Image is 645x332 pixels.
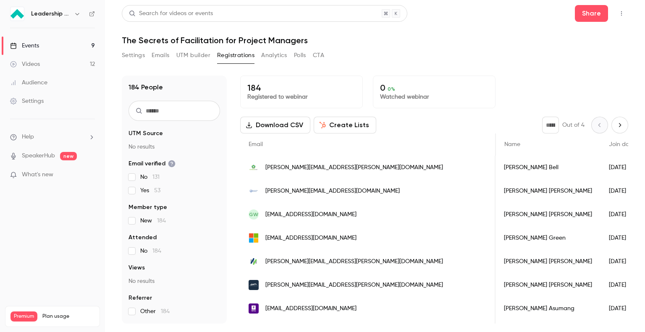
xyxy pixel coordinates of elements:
button: Polls [294,49,306,62]
span: Plan usage [42,313,94,320]
img: vertexinc.com [249,256,259,267]
a: SpeakerHub [22,152,55,160]
button: Registrations [217,49,254,62]
div: Videos [10,60,40,68]
div: [DATE] [600,250,643,273]
div: [PERSON_NAME] [PERSON_NAME] [496,203,600,226]
div: [DATE] [600,297,643,320]
div: Events [10,42,39,50]
img: Leadership Strategies - 2025 Webinars [10,7,24,21]
iframe: Noticeable Trigger [85,171,95,179]
span: Premium [10,311,37,322]
div: [PERSON_NAME] Green [496,226,600,250]
div: [DATE] [600,203,643,226]
span: Email [249,141,263,147]
div: [PERSON_NAME] [PERSON_NAME] [496,179,600,203]
p: No results [128,143,220,151]
span: No [140,247,161,255]
p: No results [128,277,220,285]
div: [DATE] [600,273,643,297]
span: [EMAIL_ADDRESS][DOMAIN_NAME] [265,304,357,313]
li: help-dropdown-opener [10,133,95,141]
p: 184 [247,83,356,93]
span: Yes [140,186,160,195]
span: Join date [609,141,635,147]
button: Next page [611,117,628,133]
span: GW [249,211,258,218]
div: [PERSON_NAME] Bell [496,156,600,179]
img: outlook.com [249,233,259,243]
h1: 184 People [128,82,163,92]
span: 0 % [388,86,395,92]
span: Views [128,264,145,272]
span: No [140,173,160,181]
span: 131 [152,174,160,180]
span: New [140,217,166,225]
img: nyu.edu [249,303,259,314]
button: Share [575,5,608,22]
div: [DATE] [600,179,643,203]
span: 53 [154,188,160,193]
button: CTA [313,49,324,62]
button: Download CSV [240,117,310,133]
span: Attended [128,233,157,242]
button: Emails [152,49,169,62]
div: [PERSON_NAME] [PERSON_NAME] [496,250,600,273]
p: 0 [380,83,488,93]
button: Create Lists [314,117,376,133]
span: UTM Source [128,129,163,138]
div: [PERSON_NAME] Asumang [496,297,600,320]
button: Analytics [261,49,287,62]
p: Out of 4 [562,121,585,129]
div: Settings [10,97,44,105]
span: 184 [157,218,166,224]
span: Name [504,141,520,147]
span: 184 [152,248,161,254]
p: Registered to webinar [247,93,356,101]
p: Watched webinar [380,93,488,101]
span: [PERSON_NAME][EMAIL_ADDRESS][PERSON_NAME][DOMAIN_NAME] [265,281,443,290]
button: UTM builder [176,49,210,62]
img: freedommortgage.com [249,280,259,290]
img: compensationconnections.com [249,186,259,196]
div: Audience [10,78,47,87]
button: Settings [122,49,145,62]
span: Help [22,133,34,141]
span: Email verified [128,159,176,168]
span: 184 [161,308,170,314]
span: [PERSON_NAME][EMAIL_ADDRESS][DOMAIN_NAME] [265,187,400,196]
div: Search for videos or events [129,9,213,18]
span: new [60,152,77,160]
span: Other [140,307,170,316]
span: [PERSON_NAME][EMAIL_ADDRESS][PERSON_NAME][DOMAIN_NAME] [265,163,443,172]
h6: Leadership Strategies - 2025 Webinars [31,10,71,18]
span: Referrer [128,294,152,302]
section: facet-groups [128,129,220,316]
div: [DATE] [600,226,643,250]
h1: The Secrets of Facilitation for Project Managers [122,35,628,45]
div: [DATE] [600,156,643,179]
span: [EMAIL_ADDRESS][DOMAIN_NAME] [265,210,357,219]
div: [PERSON_NAME] [PERSON_NAME] [496,273,600,297]
img: christianacare.org [249,162,259,173]
span: [PERSON_NAME][EMAIL_ADDRESS][PERSON_NAME][DOMAIN_NAME] [265,257,443,266]
span: Member type [128,203,167,212]
span: What's new [22,170,53,179]
span: [EMAIL_ADDRESS][DOMAIN_NAME] [265,234,357,243]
